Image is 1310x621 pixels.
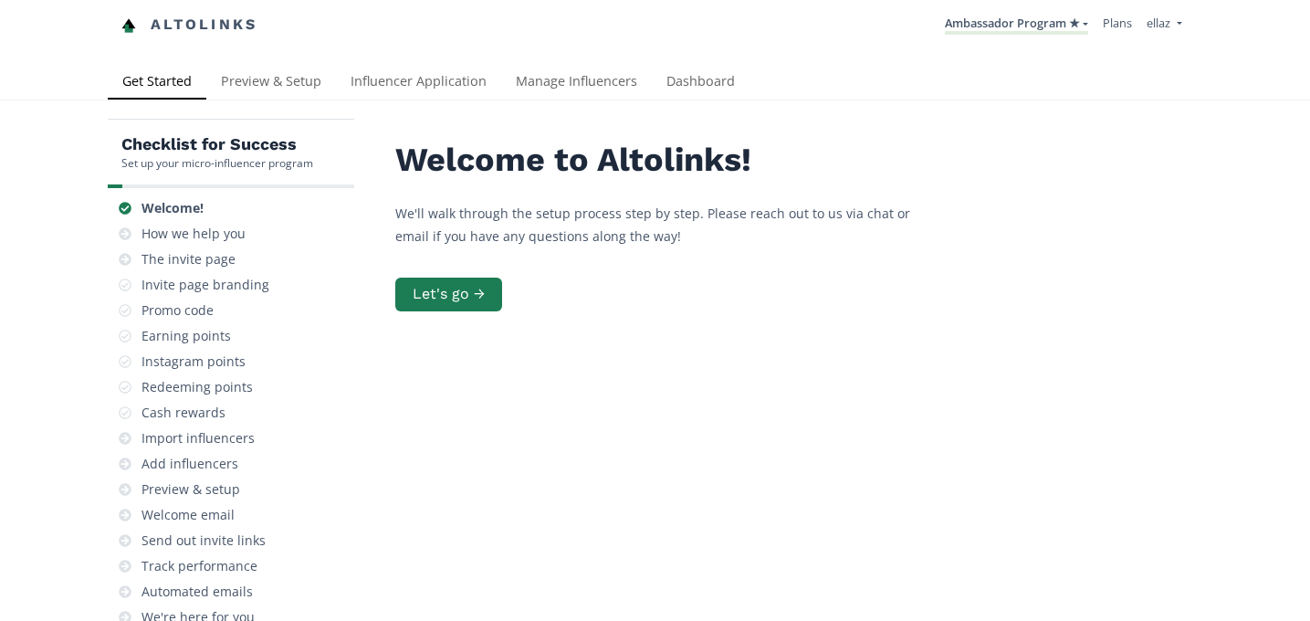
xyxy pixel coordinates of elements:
div: Cash rewards [141,404,225,422]
div: Invite page branding [141,276,269,294]
a: Ambassador Program ★ [945,15,1088,35]
div: Welcome email [141,506,235,524]
a: Dashboard [652,65,749,101]
button: Let's go → [395,278,502,311]
div: Instagram points [141,353,246,371]
img: favicon-32x32.png [121,18,136,33]
h2: Welcome to Altolinks! [395,142,943,179]
div: Set up your micro-influencer program [121,155,313,171]
a: ellaz [1147,15,1181,36]
a: Get Started [108,65,206,101]
div: How we help you [141,225,246,243]
h5: Checklist for Success [121,133,313,155]
div: The invite page [141,250,236,268]
a: Influencer Application [336,65,501,101]
div: Promo code [141,301,214,320]
div: Import influencers [141,429,255,447]
div: Redeeming points [141,378,253,396]
div: Earning points [141,327,231,345]
div: Add influencers [141,455,238,473]
a: Altolinks [121,10,258,40]
div: Send out invite links [141,532,266,550]
a: Preview & Setup [206,65,336,101]
a: Manage Influencers [501,65,652,101]
div: Preview & setup [141,480,240,499]
div: Track performance [141,557,257,575]
div: Automated emails [141,583,253,601]
a: Plans [1103,15,1132,31]
p: We'll walk through the setup process step by step. Please reach out to us via chat or email if yo... [395,202,943,247]
span: ellaz [1147,15,1170,31]
div: Welcome! [141,199,204,217]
